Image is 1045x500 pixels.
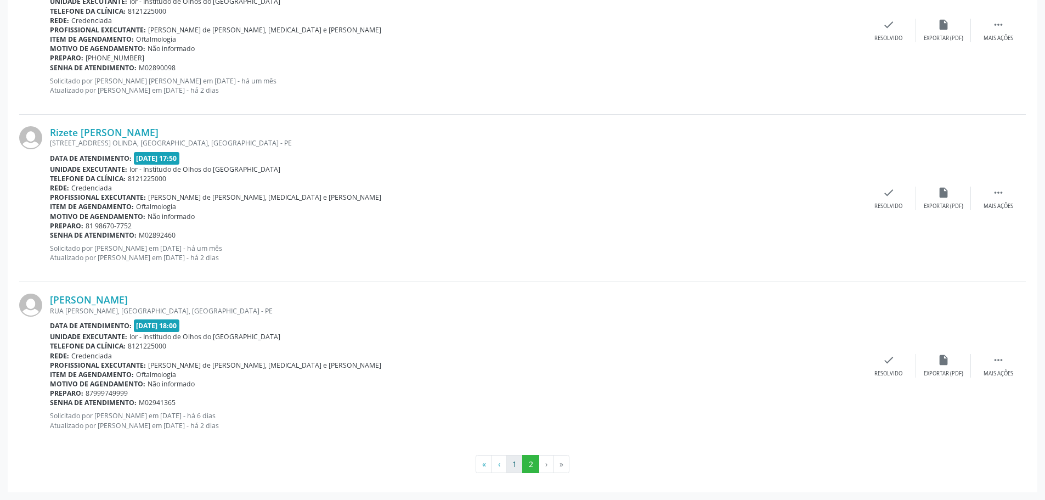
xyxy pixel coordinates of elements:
span: Credenciada [71,183,112,193]
b: Rede: [50,183,69,193]
button: Go to previous page [492,455,506,474]
span: 8121225000 [128,7,166,16]
img: img [19,126,42,149]
span: Oftalmologia [136,35,176,44]
span: 8121225000 [128,341,166,351]
b: Motivo de agendamento: [50,212,145,221]
span: [DATE] 17:50 [134,152,180,165]
button: Go to page 2 [522,455,539,474]
i: check [883,354,895,366]
b: Motivo de agendamento: [50,44,145,53]
span: [DATE] 18:00 [134,319,180,332]
div: Mais ações [984,203,1013,210]
b: Senha de atendimento: [50,398,137,407]
b: Preparo: [50,221,83,231]
div: Resolvido [874,203,902,210]
div: Exportar (PDF) [924,203,963,210]
span: M02941365 [139,398,176,407]
div: Exportar (PDF) [924,370,963,378]
span: 8121225000 [128,174,166,183]
div: Mais ações [984,370,1013,378]
span: 81 98670-7752 [86,221,132,231]
b: Preparo: [50,389,83,398]
i: insert_drive_file [937,187,950,199]
b: Data de atendimento: [50,154,132,163]
b: Data de atendimento: [50,321,132,330]
b: Senha de atendimento: [50,63,137,72]
b: Item de agendamento: [50,35,134,44]
div: Exportar (PDF) [924,35,963,42]
i: insert_drive_file [937,19,950,31]
span: [PERSON_NAME] de [PERSON_NAME], [MEDICAL_DATA] e [PERSON_NAME] [148,25,381,35]
span: Não informado [148,212,195,221]
a: Rizete [PERSON_NAME] [50,126,159,138]
button: Go to first page [476,455,492,474]
span: [PERSON_NAME] de [PERSON_NAME], [MEDICAL_DATA] e [PERSON_NAME] [148,361,381,370]
span: Não informado [148,44,195,53]
ul: Pagination [19,455,1026,474]
i: check [883,19,895,31]
p: Solicitado por [PERSON_NAME] [PERSON_NAME] em [DATE] - há um mês Atualizado por [PERSON_NAME] em ... [50,76,861,95]
b: Item de agendamento: [50,202,134,211]
i:  [992,354,1004,366]
i:  [992,19,1004,31]
i:  [992,187,1004,199]
span: Ior - Institudo de Olhos do [GEOGRAPHIC_DATA] [129,165,280,174]
i: check [883,187,895,199]
i: insert_drive_file [937,354,950,366]
span: Não informado [148,379,195,389]
span: Credenciada [71,16,112,25]
b: Profissional executante: [50,193,146,202]
span: Oftalmologia [136,370,176,379]
b: Telefone da clínica: [50,174,126,183]
button: Go to page 1 [506,455,523,474]
span: M02890098 [139,63,176,72]
b: Profissional executante: [50,361,146,370]
span: M02892460 [139,231,176,240]
span: [PHONE_NUMBER] [86,53,144,63]
a: [PERSON_NAME] [50,294,128,306]
b: Senha de atendimento: [50,231,137,240]
span: Oftalmologia [136,202,176,211]
b: Motivo de agendamento: [50,379,145,389]
b: Item de agendamento: [50,370,134,379]
p: Solicitado por [PERSON_NAME] em [DATE] - há um mês Atualizado por [PERSON_NAME] em [DATE] - há 2 ... [50,244,861,262]
span: Ior - Institudo de Olhos do [GEOGRAPHIC_DATA] [129,332,280,341]
b: Preparo: [50,53,83,63]
b: Unidade executante: [50,332,127,341]
b: Telefone da clínica: [50,341,126,351]
b: Unidade executante: [50,165,127,174]
b: Rede: [50,16,69,25]
b: Rede: [50,351,69,361]
div: [STREET_ADDRESS] OLINDA, [GEOGRAPHIC_DATA], [GEOGRAPHIC_DATA] - PE [50,138,861,148]
b: Telefone da clínica: [50,7,126,16]
b: Profissional executante: [50,25,146,35]
div: Resolvido [874,370,902,378]
div: Resolvido [874,35,902,42]
span: Credenciada [71,351,112,361]
div: Mais ações [984,35,1013,42]
img: img [19,294,42,317]
span: [PERSON_NAME] de [PERSON_NAME], [MEDICAL_DATA] e [PERSON_NAME] [148,193,381,202]
div: RUA [PERSON_NAME], [GEOGRAPHIC_DATA], [GEOGRAPHIC_DATA] - PE [50,306,861,316]
p: Solicitado por [PERSON_NAME] em [DATE] - há 6 dias Atualizado por [PERSON_NAME] em [DATE] - há 2 ... [50,411,861,430]
span: 87999749999 [86,389,128,398]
